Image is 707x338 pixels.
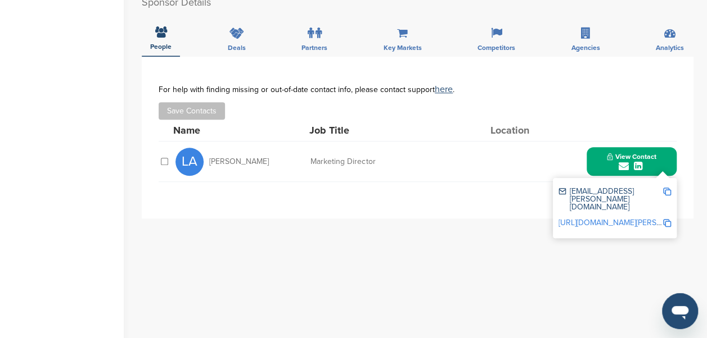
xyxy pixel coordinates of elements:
div: Location [490,125,574,135]
img: Copy [663,219,671,227]
button: Save Contacts [159,102,225,120]
span: Competitors [478,44,515,51]
a: here [435,84,453,95]
span: Deals [228,44,246,51]
span: Partners [301,44,327,51]
span: LA [175,148,204,176]
a: [URL][DOMAIN_NAME][PERSON_NAME] [559,218,696,227]
span: People [150,43,172,50]
iframe: Button to launch messaging window [662,293,698,329]
img: Copy [663,188,671,195]
button: View Contact [593,145,670,179]
span: [PERSON_NAME] [209,158,269,166]
div: [EMAIL_ADDRESS][PERSON_NAME][DOMAIN_NAME] [559,188,663,211]
div: Name [173,125,297,135]
div: Job Title [309,125,478,135]
span: Analytics [656,44,684,51]
div: Marketing Director [310,158,479,166]
span: Key Markets [384,44,422,51]
span: Agencies [571,44,600,51]
div: For help with finding missing or out-of-date contact info, please contact support . [159,85,677,94]
span: View Contact [607,153,656,161]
